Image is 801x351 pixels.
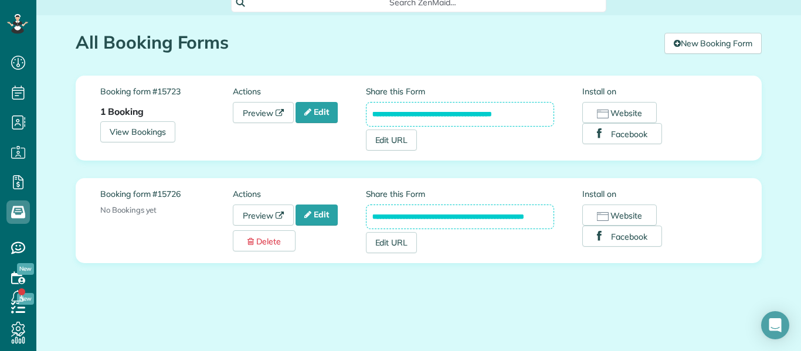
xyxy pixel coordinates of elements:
button: Website [582,205,657,226]
button: Website [582,102,657,123]
span: No Bookings yet [100,205,157,214]
label: Booking form #15723 [100,86,233,97]
div: Open Intercom Messenger [761,311,789,339]
a: Delete [233,230,296,251]
label: Install on [582,188,737,200]
label: Share this Form [366,86,555,97]
a: Preview [233,102,294,123]
a: View Bookings [100,121,175,142]
a: Edit URL [366,232,418,253]
a: Edit [296,102,338,123]
label: Booking form #15726 [100,188,233,200]
a: Edit [296,205,338,226]
strong: 1 Booking [100,105,144,117]
a: Edit URL [366,130,418,151]
label: Install on [582,86,737,97]
button: Facebook [582,226,662,247]
span: New [17,263,34,275]
button: Facebook [582,123,662,144]
h1: All Booking Forms [76,33,656,52]
label: Share this Form [366,188,555,200]
label: Actions [233,188,365,200]
a: New Booking Form [664,33,762,54]
label: Actions [233,86,365,97]
a: Preview [233,205,294,226]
